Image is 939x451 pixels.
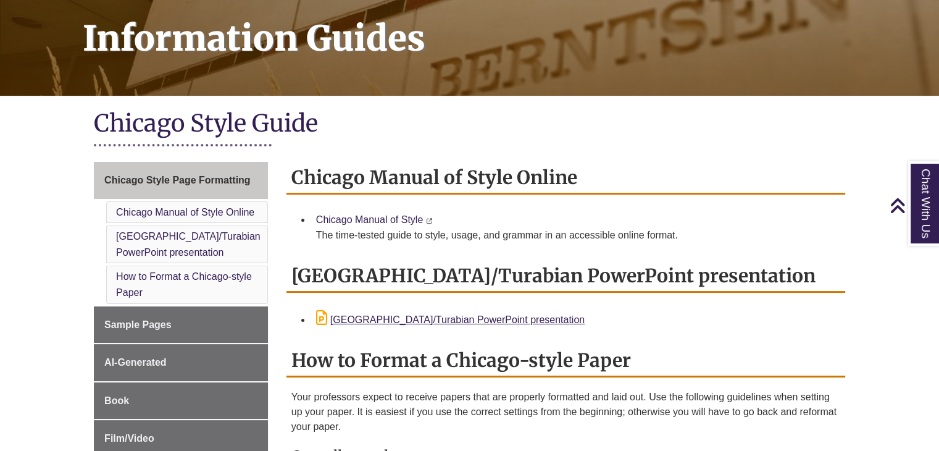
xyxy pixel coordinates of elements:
[116,231,261,258] a: [GEOGRAPHIC_DATA]/Turabian PowerPoint presentation
[316,214,423,225] a: Chicago Manual of Style
[104,319,172,330] span: Sample Pages
[116,207,254,217] a: Chicago Manual of Style Online
[116,271,252,298] a: How to Format a Chicago-style Paper
[291,390,840,434] p: Your professors expect to receive papers that are properly formatted and laid out. Use the follow...
[104,395,129,406] span: Book
[890,197,936,214] a: Back to Top
[104,433,154,444] span: Film/Video
[426,218,433,224] i: This link opens in a new window
[286,162,845,195] h2: Chicago Manual of Style Online
[316,228,835,243] div: The time-tested guide to style, usage, and grammar in an accessible online format.
[286,260,845,293] h2: [GEOGRAPHIC_DATA]/Turabian PowerPoint presentation
[286,345,845,377] h2: How to Format a Chicago-style Paper
[94,306,268,344] a: Sample Pages
[94,382,268,419] a: Book
[94,162,268,199] a: Chicago Style Page Formatting
[316,314,585,325] a: [GEOGRAPHIC_DATA]/Turabian PowerPoint presentation
[104,175,250,185] span: Chicago Style Page Formatting
[94,108,845,141] h1: Chicago Style Guide
[104,357,166,368] span: AI-Generated
[94,344,268,381] a: AI-Generated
